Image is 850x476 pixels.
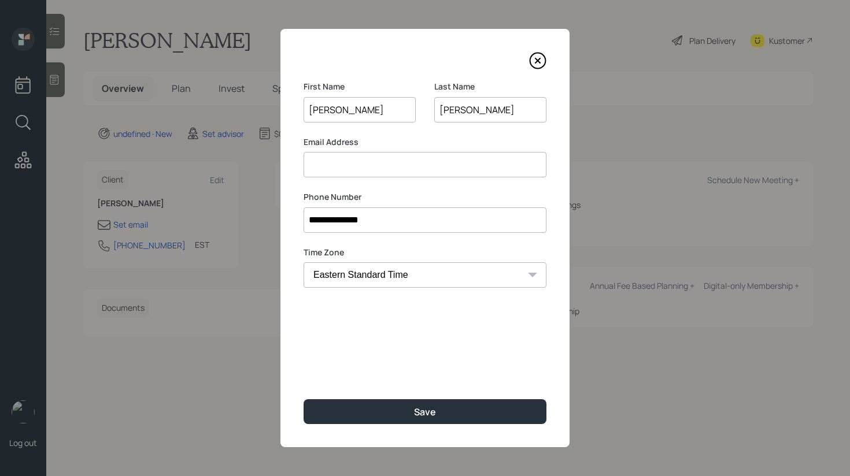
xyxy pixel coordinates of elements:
label: First Name [304,81,416,92]
div: Save [414,406,436,418]
label: Last Name [434,81,546,92]
label: Phone Number [304,191,546,203]
button: Save [304,399,546,424]
label: Time Zone [304,247,546,258]
label: Email Address [304,136,546,148]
